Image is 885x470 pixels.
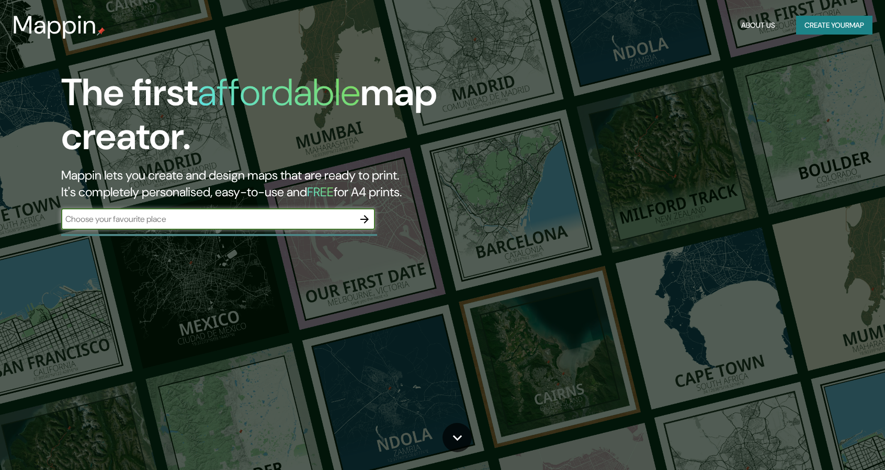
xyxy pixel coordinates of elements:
h1: The first map creator. [61,71,504,167]
img: mappin-pin [97,27,105,36]
h2: Mappin lets you create and design maps that are ready to print. It's completely personalised, eas... [61,167,504,200]
h3: Mappin [13,10,97,40]
button: About Us [737,16,779,35]
h1: affordable [198,68,360,117]
h5: FREE [307,184,334,200]
button: Create yourmap [796,16,872,35]
input: Choose your favourite place [61,213,354,225]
